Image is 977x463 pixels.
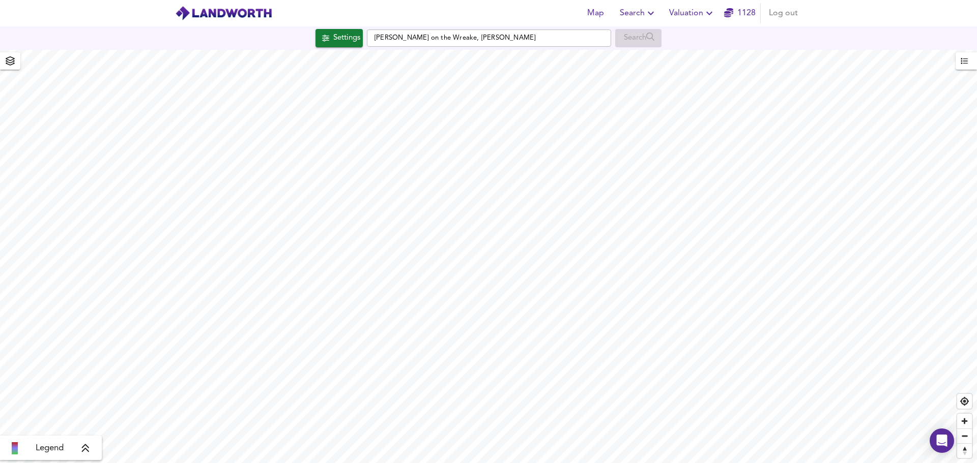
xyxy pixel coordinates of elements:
button: 1128 [724,3,756,23]
button: Reset bearing to north [957,443,972,458]
button: Log out [765,3,802,23]
div: Enable a Source before running a Search [615,29,662,47]
span: Search [620,6,657,20]
span: Valuation [669,6,715,20]
div: Settings [333,32,360,45]
input: Enter a location... [367,29,611,47]
div: Open Intercom Messenger [930,428,954,453]
img: logo [175,6,272,21]
button: Search [616,3,661,23]
a: 1128 [724,6,756,20]
button: Zoom out [957,428,972,443]
span: Log out [769,6,798,20]
span: Map [583,6,608,20]
button: Map [579,3,612,23]
button: Valuation [665,3,720,23]
button: Settings [315,29,363,47]
button: Zoom in [957,414,972,428]
span: Legend [36,442,64,454]
div: Click to configure Search Settings [315,29,363,47]
button: Find my location [957,394,972,409]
